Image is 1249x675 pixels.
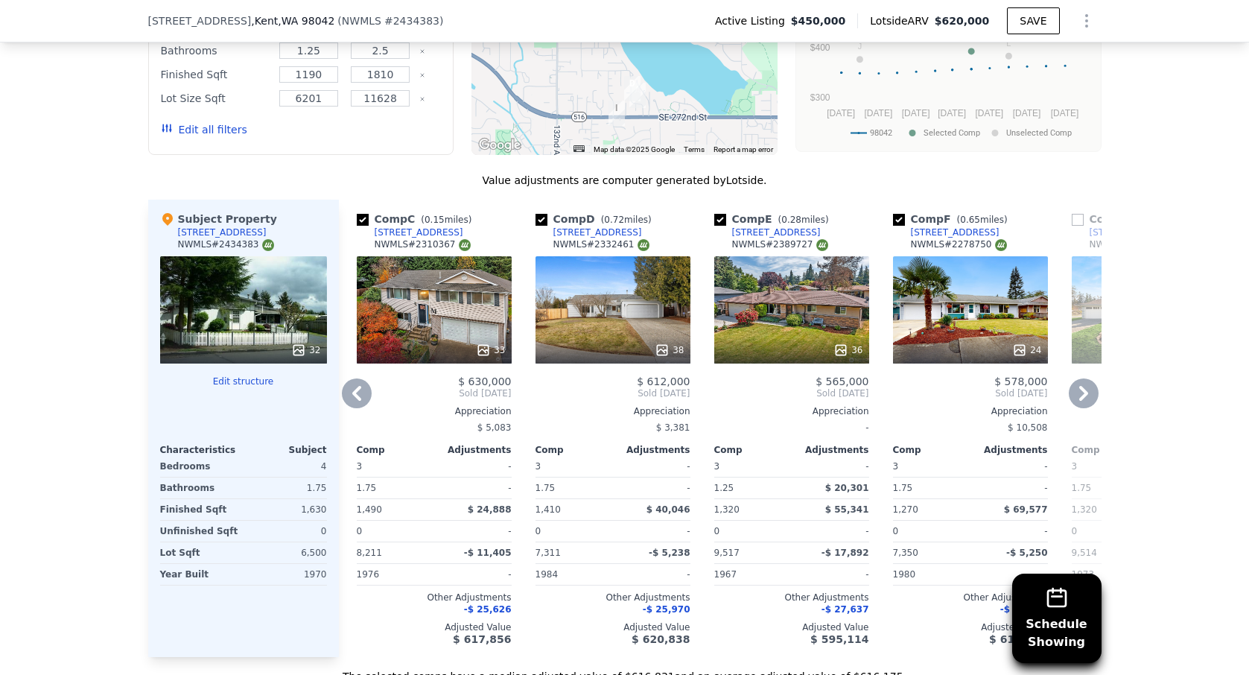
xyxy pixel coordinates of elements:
[415,215,477,225] span: ( miles)
[160,564,241,585] div: Year Built
[459,239,471,251] img: NWMLS Logo
[646,504,690,515] span: $ 40,046
[1072,564,1146,585] div: 1973
[893,592,1048,603] div: Other Adjustments
[1008,422,1047,433] span: $ 10,508
[935,15,990,27] span: $620,000
[857,42,862,51] text: J
[1072,548,1097,558] span: 9,514
[535,526,541,536] span: 0
[810,633,868,645] span: $ 595,114
[160,499,241,520] div: Finished Sqft
[604,215,624,225] span: 0.72
[419,96,425,102] button: Clear
[870,128,892,138] text: 98042
[714,405,869,417] div: Appreciation
[893,621,1048,633] div: Adjusted Value
[1000,604,1048,615] span: -$ 26,520
[893,461,899,472] span: 3
[1072,444,1149,456] div: Comp
[960,215,980,225] span: 0.65
[375,226,463,238] div: [STREET_ADDRESS]
[535,444,613,456] div: Comp
[973,478,1048,498] div: -
[821,604,869,615] span: -$ 27,637
[535,548,561,558] span: 7,311
[1006,128,1072,138] text: Unselected Comp
[1007,7,1059,34] button: SAVE
[1050,108,1078,118] text: [DATE]
[827,108,855,118] text: [DATE]
[247,564,327,585] div: 1970
[732,226,821,238] div: [STREET_ADDRESS]
[968,34,974,42] text: A
[911,238,1007,251] div: NWMLS # 2278750
[535,212,658,226] div: Comp D
[973,564,1048,585] div: -
[1006,39,1011,48] text: L
[425,215,445,225] span: 0.15
[419,72,425,78] button: Clear
[161,122,247,137] button: Edit all filters
[535,504,561,515] span: 1,410
[178,226,267,238] div: [STREET_ADDRESS]
[384,15,439,27] span: # 2434383
[247,499,327,520] div: 1,630
[973,521,1048,542] div: -
[893,405,1048,417] div: Appreciation
[278,15,334,27] span: , WA 98042
[458,375,511,387] span: $ 630,000
[475,136,524,155] img: Google
[160,478,241,498] div: Bathrooms
[468,504,512,515] span: $ 24,888
[357,548,382,558] span: 8,211
[714,504,740,515] span: 1,320
[616,564,690,585] div: -
[649,548,690,558] span: -$ 5,238
[1004,504,1048,515] span: $ 69,577
[714,417,869,438] div: -
[714,478,789,498] div: 1.25
[357,592,512,603] div: Other Adjustments
[1072,6,1102,36] button: Show Options
[893,526,899,536] span: 0
[616,478,690,498] div: -
[1072,226,1178,238] a: [STREET_ADDRESS]
[714,387,869,399] span: Sold [DATE]
[924,128,980,138] text: Selected Comp
[178,238,274,251] div: NWMLS # 2434383
[893,548,918,558] span: 7,350
[357,478,431,498] div: 1.75
[684,145,705,153] a: Terms (opens in new tab)
[714,548,740,558] span: 9,517
[477,422,512,433] span: $ 5,083
[160,375,327,387] button: Edit structure
[656,422,690,433] span: $ 3,381
[161,88,270,109] div: Lot Size Sqft
[1012,108,1040,118] text: [DATE]
[595,215,658,225] span: ( miles)
[453,633,511,645] span: $ 617,856
[148,173,1102,188] div: Value adjustments are computer generated by Lotside .
[893,564,967,585] div: 1980
[613,444,690,456] div: Adjustments
[476,343,505,358] div: 33
[357,405,512,417] div: Appreciation
[148,13,252,28] span: [STREET_ADDRESS]
[616,521,690,542] div: -
[864,108,892,118] text: [DATE]
[616,456,690,477] div: -
[357,504,382,515] span: 1,490
[714,592,869,603] div: Other Adjustments
[160,212,277,226] div: Subject Property
[643,604,690,615] span: -$ 25,970
[714,444,792,456] div: Comp
[357,226,463,238] a: [STREET_ADDRESS]
[247,521,327,542] div: 0
[893,226,999,238] a: [STREET_ADDRESS]
[419,48,425,54] button: Clear
[357,621,512,633] div: Adjusted Value
[791,13,846,28] span: $450,000
[821,548,869,558] span: -$ 17,892
[553,226,642,238] div: [STREET_ADDRESS]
